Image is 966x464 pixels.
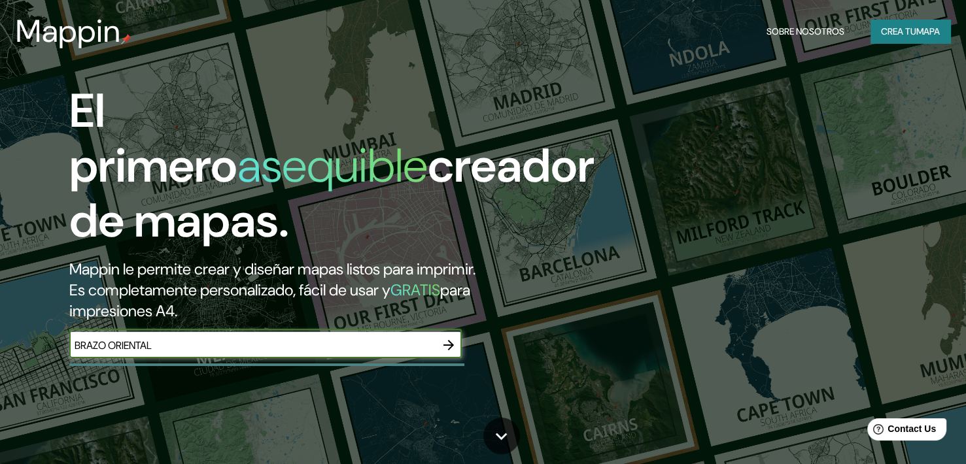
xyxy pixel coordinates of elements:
[871,20,950,44] button: Crea tumapa
[390,280,440,300] h5: GRATIS
[69,338,436,353] input: Elige tu lugar favorito
[121,34,131,44] img: mappin-pin
[850,413,952,450] iframe: Help widget launcher
[69,84,595,259] h1: El primero creador de mapas.
[761,20,850,44] button: Sobre nosotros
[237,135,428,196] h1: asequible
[16,13,121,50] h3: Mappin
[69,259,553,322] h2: Mappin le permite crear y diseñar mapas listos para imprimir. Es completamente personalizado, fác...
